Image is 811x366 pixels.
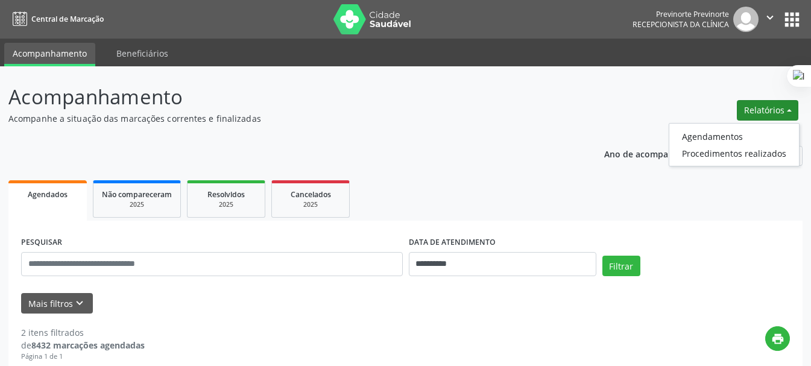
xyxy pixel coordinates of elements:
button: print [765,326,790,351]
div: de [21,339,145,352]
a: Central de Marcação [8,9,104,29]
a: Acompanhamento [4,43,95,66]
button: Mais filtroskeyboard_arrow_down [21,293,93,314]
span: Não compareceram [102,189,172,200]
button:  [759,7,781,32]
label: PESQUISAR [21,233,62,252]
img: img [733,7,759,32]
div: 2025 [280,200,341,209]
span: Central de Marcação [31,14,104,24]
p: Ano de acompanhamento [604,146,711,161]
button: Filtrar [602,256,640,276]
div: 2025 [196,200,256,209]
span: Recepcionista da clínica [633,19,729,30]
div: 2025 [102,200,172,209]
div: Previnorte Previnorte [633,9,729,19]
i: print [771,332,784,345]
label: DATA DE ATENDIMENTO [409,233,496,252]
button: apps [781,9,803,30]
a: Agendamentos [669,128,799,145]
a: Beneficiários [108,43,177,64]
i:  [763,11,777,24]
span: Agendados [28,189,68,200]
span: Cancelados [291,189,331,200]
button: Relatórios [737,100,798,121]
p: Acompanhe a situação das marcações correntes e finalizadas [8,112,564,125]
i: keyboard_arrow_down [73,297,86,310]
p: Acompanhamento [8,82,564,112]
strong: 8432 marcações agendadas [31,339,145,351]
div: 2 itens filtrados [21,326,145,339]
a: Procedimentos realizados [669,145,799,162]
ul: Relatórios [669,123,800,166]
div: Página 1 de 1 [21,352,145,362]
span: Resolvidos [207,189,245,200]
